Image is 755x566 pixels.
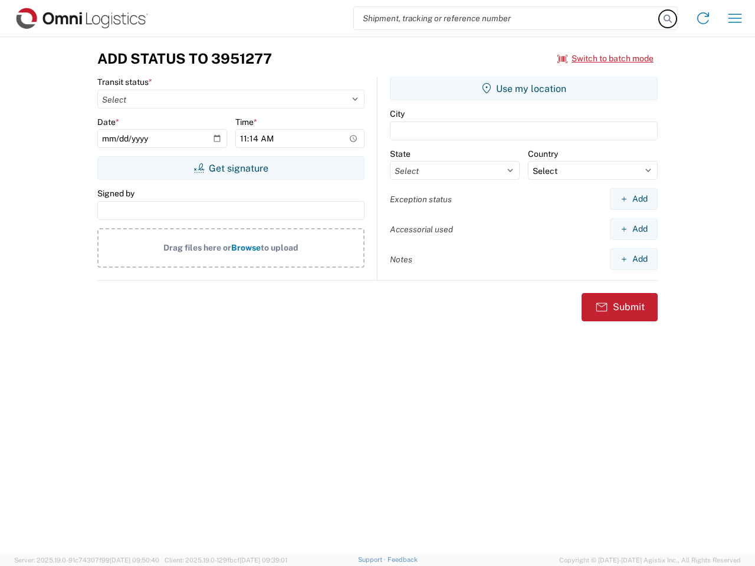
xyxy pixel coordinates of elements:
[235,117,257,127] label: Time
[390,77,658,100] button: Use my location
[97,156,365,180] button: Get signature
[14,557,159,564] span: Server: 2025.19.0-91c74307f99
[97,188,134,199] label: Signed by
[97,117,119,127] label: Date
[390,254,412,265] label: Notes
[97,77,152,87] label: Transit status
[610,188,658,210] button: Add
[390,149,411,159] label: State
[610,218,658,240] button: Add
[582,293,658,321] button: Submit
[528,149,558,159] label: Country
[610,248,658,270] button: Add
[358,556,388,563] a: Support
[390,108,405,119] label: City
[165,557,287,564] span: Client: 2025.19.0-129fbcf
[231,243,261,252] span: Browse
[239,557,287,564] span: [DATE] 09:39:01
[390,194,452,205] label: Exception status
[388,556,418,563] a: Feedback
[261,243,298,252] span: to upload
[354,7,659,29] input: Shipment, tracking or reference number
[390,224,453,235] label: Accessorial used
[110,557,159,564] span: [DATE] 09:50:40
[559,555,741,565] span: Copyright © [DATE]-[DATE] Agistix Inc., All Rights Reserved
[163,243,231,252] span: Drag files here or
[557,49,654,68] button: Switch to batch mode
[97,50,272,67] h3: Add Status to 3951277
